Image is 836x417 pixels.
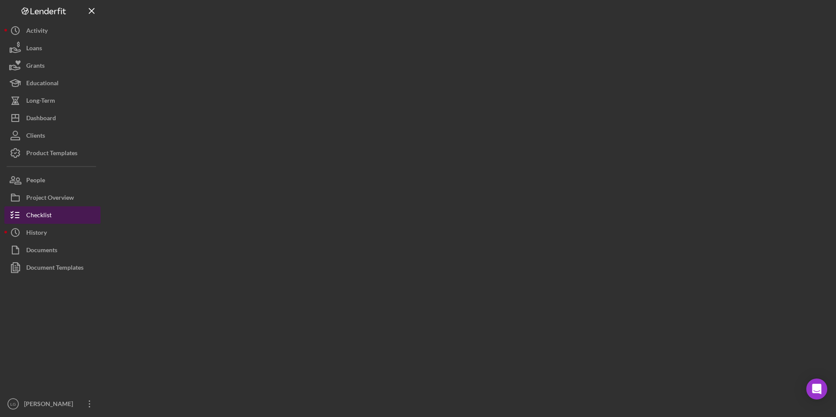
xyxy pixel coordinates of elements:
div: Dashboard [26,109,56,129]
button: Checklist [4,206,101,224]
div: Activity [26,22,48,42]
button: LG[PERSON_NAME] [4,395,101,413]
div: Clients [26,127,45,146]
button: People [4,171,101,189]
button: Product Templates [4,144,101,162]
div: Product Templates [26,144,77,164]
div: Project Overview [26,189,74,208]
button: Long-Term [4,92,101,109]
button: Loans [4,39,101,57]
div: Loans [26,39,42,59]
div: History [26,224,47,243]
button: Documents [4,241,101,259]
button: Activity [4,22,101,39]
text: LG [10,402,16,407]
button: History [4,224,101,241]
div: Educational [26,74,59,94]
div: Checklist [26,206,52,226]
div: Grants [26,57,45,76]
div: Long-Term [26,92,55,111]
button: Project Overview [4,189,101,206]
div: People [26,171,45,191]
button: Grants [4,57,101,74]
button: Dashboard [4,109,101,127]
button: Educational [4,74,101,92]
button: Clients [4,127,101,144]
div: Open Intercom Messenger [806,379,827,400]
div: Documents [26,241,57,261]
div: [PERSON_NAME] [22,395,79,415]
div: Document Templates [26,259,84,278]
button: Document Templates [4,259,101,276]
